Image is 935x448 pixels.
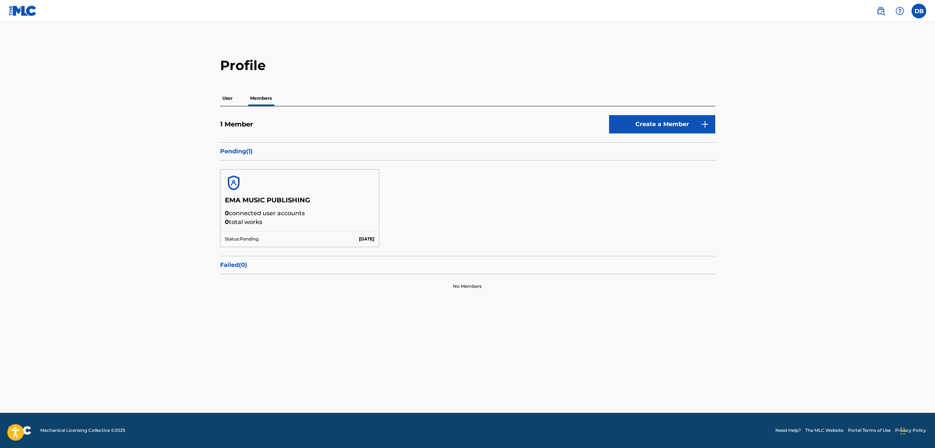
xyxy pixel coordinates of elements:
[898,413,935,448] iframe: Chat Widget
[225,210,229,217] span: 0
[220,120,253,129] h5: 1 Member
[912,4,926,18] div: User Menu
[220,57,715,74] h2: Profile
[248,91,274,106] p: Members
[225,236,259,242] p: Status: Pending
[225,209,375,218] p: connected user accounts
[9,426,31,435] img: logo
[609,115,715,133] a: Create a Member
[359,236,374,242] p: [DATE]
[701,120,709,129] img: 9d2ae6d4665cec9f34b9.svg
[873,4,888,18] a: Public Search
[220,91,235,106] p: User
[225,219,229,225] span: 0
[225,174,242,192] img: account
[225,218,375,227] p: total works
[225,196,375,209] h5: EMA MUSIC PUBLISHING
[876,7,885,15] img: search
[453,283,482,290] p: No Members
[914,311,935,370] iframe: Resource Center
[40,427,125,434] span: Mechanical Licensing Collective © 2025
[848,427,891,434] a: Portal Terms of Use
[901,420,905,442] div: Drag
[220,147,715,156] p: Pending ( 1 )
[895,7,904,15] img: help
[805,427,843,434] a: The MLC Website
[775,427,801,434] a: Need Help?
[895,427,926,434] a: Privacy Policy
[220,261,715,269] p: Failed ( 0 )
[893,4,907,18] div: Help
[9,5,37,16] img: MLC Logo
